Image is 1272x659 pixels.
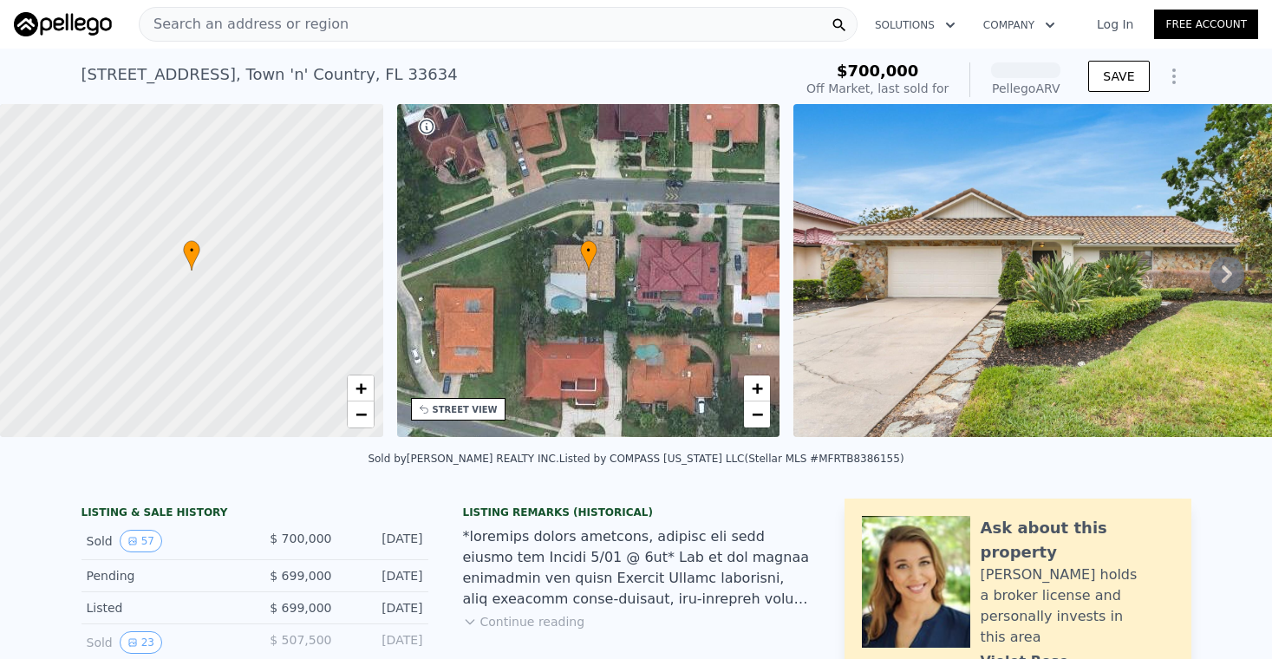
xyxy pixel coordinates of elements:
button: Company [969,10,1069,41]
div: Off Market, last sold for [806,80,949,97]
span: • [580,243,597,258]
button: Show Options [1157,59,1191,94]
button: SAVE [1088,61,1149,92]
div: Listed by COMPASS [US_STATE] LLC (Stellar MLS #MFRTB8386155) [559,453,904,465]
span: Search an address or region [140,14,349,35]
span: + [355,377,366,399]
span: • [183,243,200,258]
div: Sold [87,631,241,654]
div: Pending [87,567,241,584]
span: $ 699,000 [270,569,331,583]
span: − [355,403,366,425]
span: $ 699,000 [270,601,331,615]
div: [DATE] [346,599,423,617]
div: Ask about this property [981,516,1174,564]
span: − [752,403,763,425]
a: Zoom in [348,375,374,401]
span: $ 700,000 [270,532,331,545]
div: • [183,240,200,271]
span: $700,000 [837,62,919,80]
div: [PERSON_NAME] holds a broker license and personally invests in this area [981,564,1174,648]
img: Pellego [14,12,112,36]
div: [DATE] [346,530,423,552]
div: [STREET_ADDRESS] , Town 'n' Country , FL 33634 [82,62,458,87]
button: Continue reading [463,613,585,630]
div: *loremips dolors ametcons, adipisc eli sedd eiusmo tem Incidi 5/01 @ 6ut* Lab et dol magnaa enima... [463,526,810,610]
button: View historical data [120,631,162,654]
div: Sold by [PERSON_NAME] REALTY INC . [368,453,558,465]
span: + [752,377,763,399]
div: LISTING & SALE HISTORY [82,506,428,523]
a: Log In [1076,16,1154,33]
div: STREET VIEW [433,403,498,416]
div: [DATE] [346,631,423,654]
a: Zoom out [348,401,374,427]
div: Sold [87,530,241,552]
span: $ 507,500 [270,633,331,647]
div: [DATE] [346,567,423,584]
div: • [580,240,597,271]
button: View historical data [120,530,162,552]
a: Zoom in [744,375,770,401]
a: Zoom out [744,401,770,427]
div: Pellego ARV [991,80,1060,97]
button: Solutions [861,10,969,41]
div: Listing Remarks (Historical) [463,506,810,519]
a: Free Account [1154,10,1258,39]
div: Listed [87,599,241,617]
